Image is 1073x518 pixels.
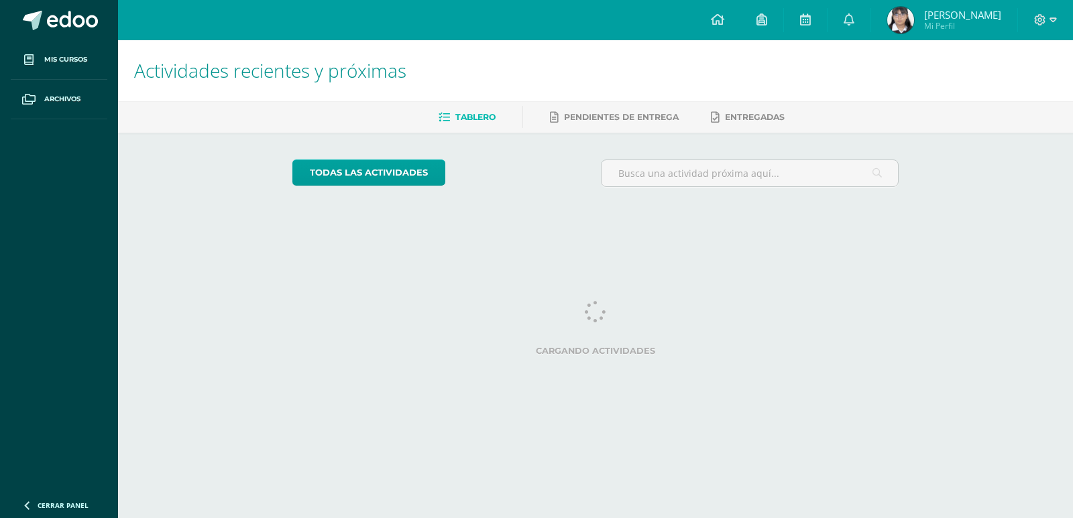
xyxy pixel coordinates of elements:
a: Tablero [439,107,496,128]
a: todas las Actividades [292,159,445,186]
img: f133058c8d778e86636dc9693ed7cb68.png [887,7,914,34]
span: Mi Perfil [924,20,1001,31]
a: Entregadas [711,107,785,128]
span: Pendientes de entrega [564,112,679,122]
a: Pendientes de entrega [550,107,679,128]
input: Busca una actividad próxima aquí... [602,160,899,186]
span: [PERSON_NAME] [924,8,1001,21]
span: Mis cursos [44,54,87,65]
span: Archivos [44,94,80,105]
label: Cargando actividades [292,346,899,356]
a: Archivos [11,80,107,119]
span: Cerrar panel [38,501,89,510]
span: Tablero [455,112,496,122]
span: Actividades recientes y próximas [134,58,406,83]
span: Entregadas [725,112,785,122]
a: Mis cursos [11,40,107,80]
